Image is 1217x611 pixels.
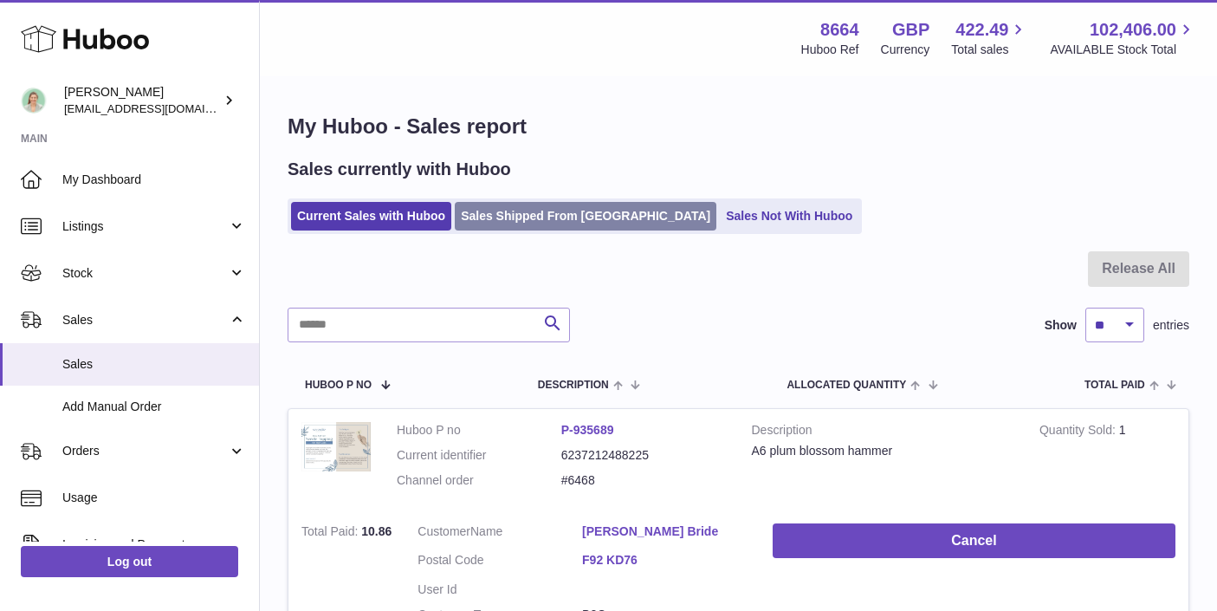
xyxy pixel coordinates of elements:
[1153,317,1189,334] span: entries
[582,523,747,540] a: [PERSON_NAME] Bride
[21,88,47,114] img: hello@thefacialcuppingexpert.com
[820,18,859,42] strong: 8664
[801,42,859,58] div: Huboo Ref
[1084,380,1145,391] span: Total paid
[305,380,372,391] span: Huboo P no
[955,18,1008,42] span: 422.49
[892,18,929,42] strong: GBP
[64,101,255,115] span: [EMAIL_ADDRESS][DOMAIN_NAME]
[720,202,858,231] a: Sales Not With Huboo
[62,399,246,415] span: Add Manual Order
[62,265,228,282] span: Stock
[1045,317,1077,334] label: Show
[62,218,228,235] span: Listings
[62,172,246,188] span: My Dashboard
[1039,423,1119,441] strong: Quantity Sold
[773,523,1175,559] button: Cancel
[301,524,361,543] strong: Total Paid
[881,42,930,58] div: Currency
[62,490,246,506] span: Usage
[64,84,220,117] div: [PERSON_NAME]
[752,443,1013,459] div: A6 plum blossom hammer
[561,423,614,437] a: P-935689
[561,472,726,489] dd: #6468
[951,42,1028,58] span: Total sales
[1050,18,1196,58] a: 102,406.00 AVAILABLE Stock Total
[62,536,228,553] span: Invoicing and Payments
[361,524,392,538] span: 10.86
[21,546,238,577] a: Log out
[455,202,716,231] a: Sales Shipped From [GEOGRAPHIC_DATA]
[1050,42,1196,58] span: AVAILABLE Stock Total
[397,472,561,489] dt: Channel order
[561,447,726,464] dd: 6237212488225
[752,422,1013,443] strong: Description
[288,113,1189,140] h1: My Huboo - Sales report
[418,523,582,544] dt: Name
[397,422,561,439] dt: Huboo P no
[62,312,228,328] span: Sales
[418,582,582,598] dt: User Id
[301,422,371,472] img: 86641705527431.png
[62,356,246,373] span: Sales
[418,552,582,573] dt: Postal Code
[62,443,228,459] span: Orders
[582,552,747,569] a: F92 KD76
[397,447,561,464] dt: Current identifier
[951,18,1028,58] a: 422.49 Total sales
[787,380,906,391] span: ALLOCATED Quantity
[1026,409,1188,510] td: 1
[288,158,511,181] h2: Sales currently with Huboo
[418,524,470,538] span: Customer
[291,202,451,231] a: Current Sales with Huboo
[1090,18,1176,42] span: 102,406.00
[538,380,609,391] span: Description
